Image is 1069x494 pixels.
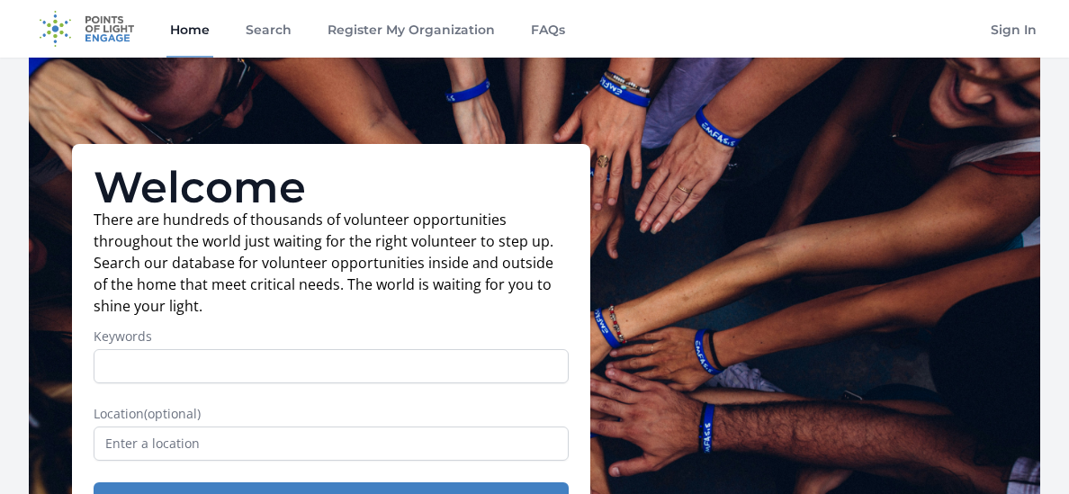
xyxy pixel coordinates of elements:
label: Location [94,405,569,423]
p: There are hundreds of thousands of volunteer opportunities throughout the world just waiting for ... [94,209,569,317]
span: (optional) [144,405,201,422]
h1: Welcome [94,166,569,209]
input: Enter a location [94,427,569,461]
label: Keywords [94,328,569,346]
